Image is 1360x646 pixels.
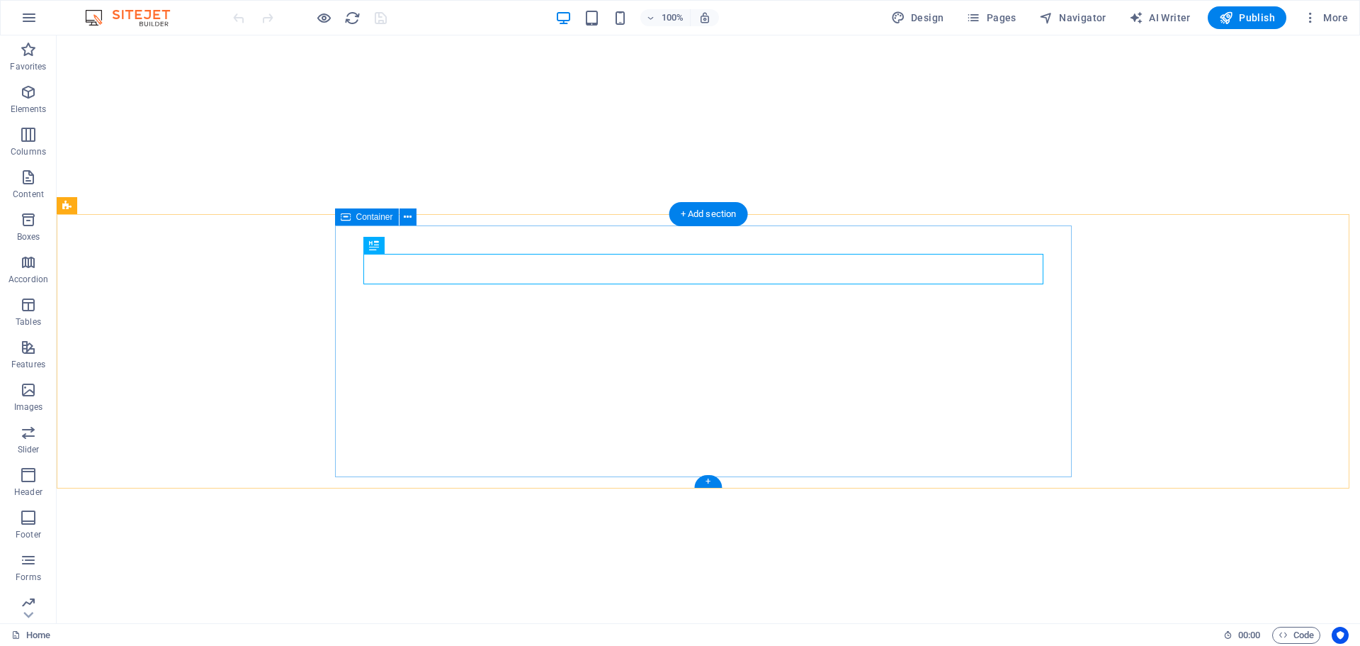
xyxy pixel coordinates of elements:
[16,529,41,540] p: Footer
[1279,627,1314,644] span: Code
[1208,6,1286,29] button: Publish
[966,11,1016,25] span: Pages
[11,146,46,157] p: Columns
[14,401,43,413] p: Images
[669,202,748,226] div: + Add section
[960,6,1021,29] button: Pages
[885,6,950,29] div: Design (Ctrl+Alt+Y)
[11,104,47,115] p: Elements
[662,9,684,26] h6: 100%
[698,11,711,24] i: On resize automatically adjust zoom level to fit chosen device.
[81,9,188,26] img: Editor Logo
[1332,627,1349,644] button: Usercentrics
[1219,11,1275,25] span: Publish
[640,9,691,26] button: 100%
[14,486,42,498] p: Header
[344,10,361,26] i: Reload page
[10,61,46,72] p: Favorites
[356,213,393,221] span: Container
[1238,627,1260,644] span: 00 00
[344,9,361,26] button: reload
[1223,627,1261,644] h6: Session time
[8,274,48,285] p: Accordion
[315,9,332,26] button: Click here to leave preview mode and continue editing
[885,6,950,29] button: Design
[891,11,944,25] span: Design
[694,475,722,488] div: +
[16,316,41,328] p: Tables
[1272,627,1320,644] button: Code
[1123,6,1196,29] button: AI Writer
[17,231,40,243] p: Boxes
[1039,11,1106,25] span: Navigator
[1129,11,1191,25] span: AI Writer
[1248,630,1250,640] span: :
[13,189,44,200] p: Content
[1033,6,1112,29] button: Navigator
[18,444,40,455] p: Slider
[11,359,45,370] p: Features
[1303,11,1348,25] span: More
[16,572,41,583] p: Forms
[11,627,50,644] a: Click to cancel selection. Double-click to open Pages
[1298,6,1354,29] button: More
